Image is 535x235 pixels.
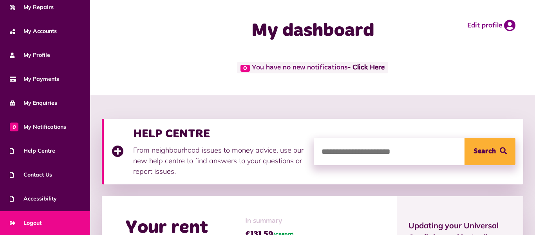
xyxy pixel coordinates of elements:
[10,147,55,155] span: Help Centre
[133,127,306,141] h3: HELP CENTRE
[10,195,57,203] span: Accessibility
[237,62,388,73] span: You have no new notifications
[467,20,515,31] a: Edit profile
[10,122,18,131] span: 0
[10,51,50,59] span: My Profile
[465,138,515,165] button: Search
[133,145,306,177] p: From neighbourhood issues to money advice, use our new help centre to find answers to your questi...
[10,219,42,227] span: Logout
[240,65,250,72] span: 0
[474,138,496,165] span: Search
[10,3,54,11] span: My Repairs
[10,75,59,83] span: My Payments
[245,216,294,226] span: In summary
[10,99,57,107] span: My Enquiries
[10,27,57,35] span: My Accounts
[209,20,416,42] h1: My dashboard
[10,171,52,179] span: Contact Us
[10,123,66,131] span: My Notifications
[347,64,385,71] a: - Click Here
